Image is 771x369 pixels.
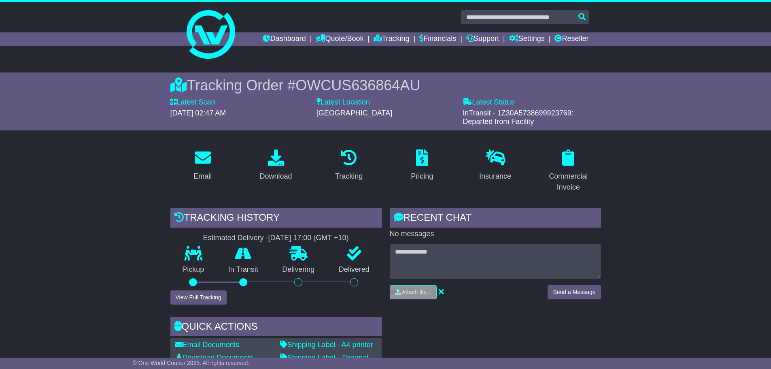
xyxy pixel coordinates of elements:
div: Tracking history [170,208,382,230]
span: [GEOGRAPHIC_DATA] [316,109,392,117]
label: Latest Location [316,98,370,107]
a: Tracking [374,32,409,46]
a: Download [254,147,297,185]
label: Latest Scan [170,98,215,107]
label: Latest Status [463,98,514,107]
button: Send a Message [548,285,601,299]
div: Commercial Invoice [541,171,596,193]
p: No messages [390,230,601,239]
div: Tracking [335,171,363,182]
a: Dashboard [263,32,306,46]
a: Reseller [554,32,588,46]
a: Financials [419,32,456,46]
div: [DATE] 17:00 (GMT +10) [268,234,349,243]
div: Tracking Order # [170,77,601,94]
div: Pricing [411,171,433,182]
p: Delivered [327,265,382,274]
button: View Full Tracking [170,290,227,305]
a: Quote/Book [316,32,363,46]
p: In Transit [216,265,270,274]
p: Pickup [170,265,217,274]
div: Quick Actions [170,317,382,339]
a: Support [466,32,499,46]
span: © One World Courier 2025. All rights reserved. [133,360,250,366]
a: Shipping Label - A4 printer [280,341,373,349]
a: Tracking [330,147,368,185]
span: [DATE] 02:47 AM [170,109,226,117]
div: RECENT CHAT [390,208,601,230]
div: Insurance [479,171,511,182]
span: OWCUS636864AU [295,77,420,94]
div: Download [259,171,292,182]
a: Download Documents [175,354,254,362]
a: Pricing [406,147,438,185]
a: Settings [509,32,545,46]
div: Estimated Delivery - [170,234,382,243]
p: Delivering [270,265,327,274]
a: Email Documents [175,341,240,349]
span: InTransit - 1Z30A5738699923769: Departed from Facility [463,109,573,126]
a: Commercial Invoice [536,147,601,196]
a: Email [188,147,217,185]
div: Email [193,171,212,182]
a: Insurance [474,147,516,185]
